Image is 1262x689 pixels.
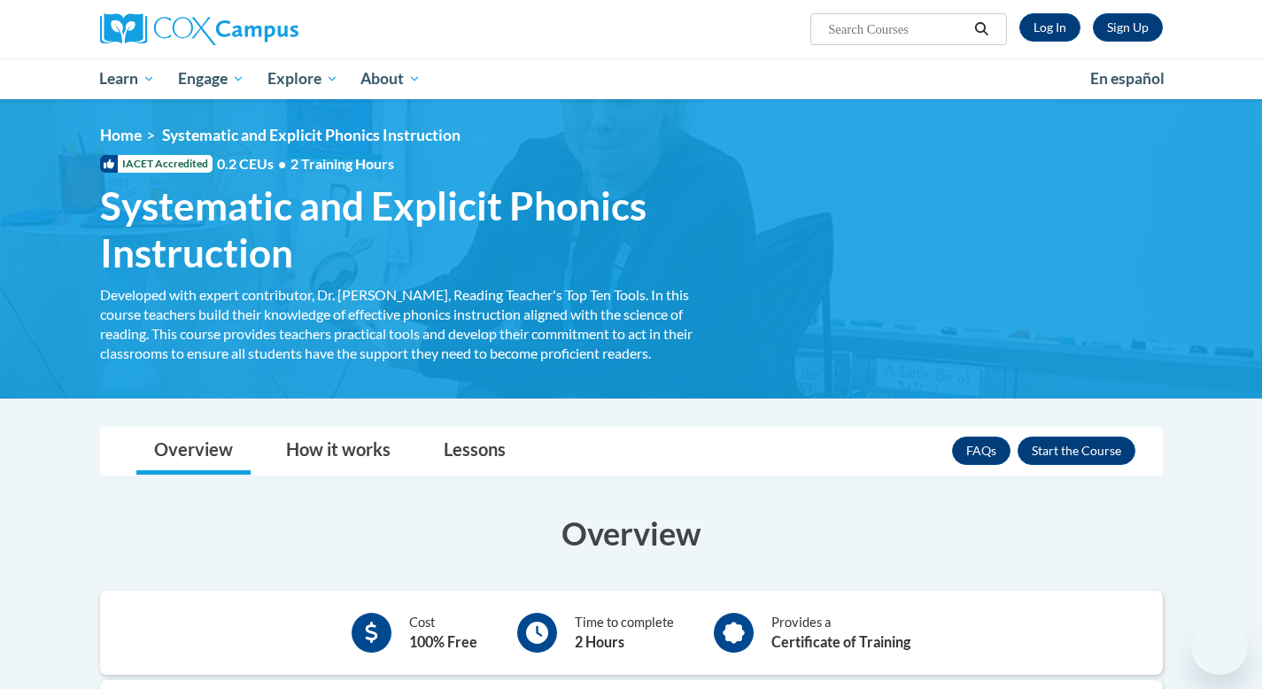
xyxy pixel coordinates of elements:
[575,613,674,653] div: Time to complete
[426,428,523,475] a: Lessons
[89,58,167,99] a: Learn
[162,126,461,144] span: Systematic and Explicit Phonics Instruction
[360,68,421,89] span: About
[268,428,408,475] a: How it works
[267,68,338,89] span: Explore
[952,437,1010,465] a: FAQs
[100,182,711,276] span: Systematic and Explicit Phonics Instruction
[575,633,624,650] b: 2 Hours
[278,155,286,172] span: •
[100,511,1163,555] h3: Overview
[217,154,394,174] span: 0.2 CEUs
[100,155,213,173] span: IACET Accredited
[409,633,477,650] b: 100% Free
[100,13,298,45] img: Cox Campus
[99,68,155,89] span: Learn
[1191,618,1248,675] iframe: Button to launch messaging window
[256,58,350,99] a: Explore
[100,13,437,45] a: Cox Campus
[771,613,910,653] div: Provides a
[166,58,256,99] a: Engage
[74,58,1189,99] div: Main menu
[100,285,711,363] div: Developed with expert contributor, Dr. [PERSON_NAME], Reading Teacher's Top Ten Tools. In this co...
[136,428,251,475] a: Overview
[178,68,244,89] span: Engage
[1090,69,1165,88] span: En español
[409,613,477,653] div: Cost
[1019,13,1080,42] a: Log In
[1079,60,1176,97] a: En español
[968,19,995,40] button: Search
[1093,13,1163,42] a: Register
[349,58,432,99] a: About
[1018,437,1135,465] button: Enroll
[771,633,910,650] b: Certificate of Training
[290,155,394,172] span: 2 Training Hours
[826,19,968,40] input: Search Courses
[100,126,142,144] a: Home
